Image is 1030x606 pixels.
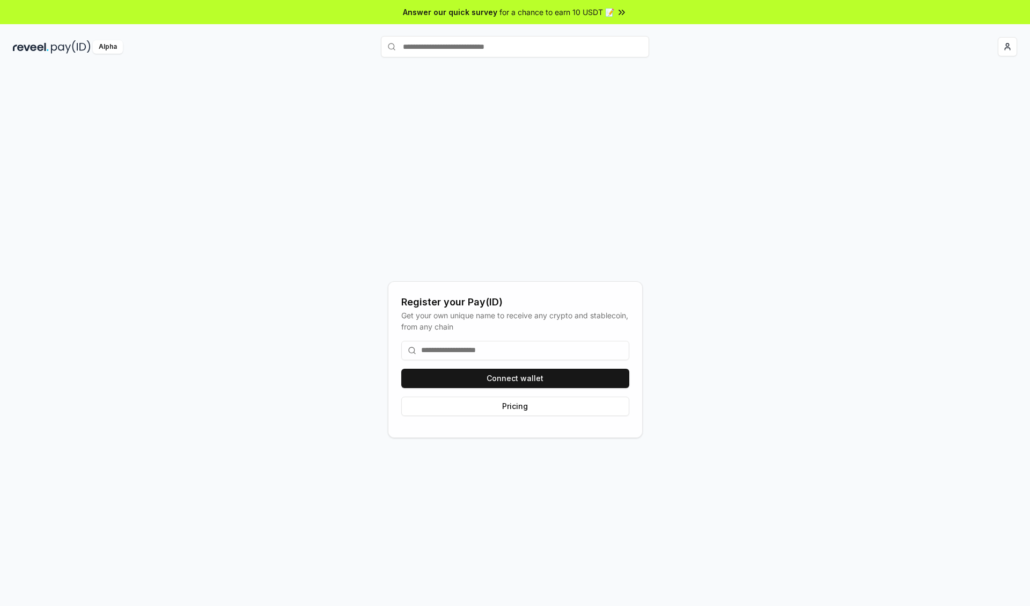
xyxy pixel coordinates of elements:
div: Get your own unique name to receive any crypto and stablecoin, from any chain [401,310,629,332]
div: Register your Pay(ID) [401,295,629,310]
span: Answer our quick survey [403,6,497,18]
img: pay_id [51,40,91,54]
div: Alpha [93,40,123,54]
button: Connect wallet [401,369,629,388]
img: reveel_dark [13,40,49,54]
button: Pricing [401,397,629,416]
span: for a chance to earn 10 USDT 📝 [499,6,614,18]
